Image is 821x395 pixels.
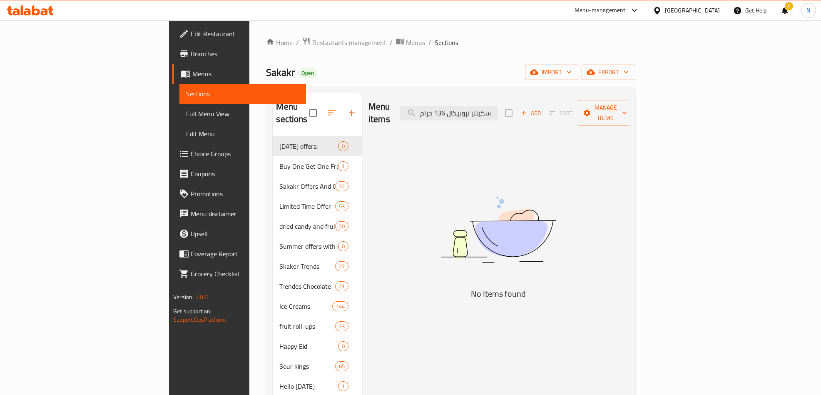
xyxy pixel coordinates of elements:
[665,6,720,15] div: [GEOGRAPHIC_DATA]
[338,381,348,391] div: items
[273,276,362,296] div: Trendes Chocolate21
[279,161,338,171] div: Buy One Get One Free
[191,29,299,39] span: Edit Restaurant
[279,261,335,271] span: Skaker Trends
[406,37,425,47] span: Menus
[335,361,348,371] div: items
[279,141,338,151] span: [DATE] offers:
[517,107,544,120] span: Add item
[298,68,317,78] div: Open
[394,175,602,285] img: dish.svg
[191,149,299,159] span: Choice Groups
[273,336,362,356] div: Happy Eid0
[186,109,299,119] span: Full Menu View
[335,281,348,291] div: items
[191,209,299,219] span: Menu disclaimer
[266,37,635,48] nav: breadcrumb
[179,124,306,144] a: Edit Menu
[298,70,317,77] span: Open
[435,37,458,47] span: Sections
[172,44,306,64] a: Branches
[273,176,362,196] div: Sakakr Offers And Offers Nearby Dates12
[336,282,348,290] span: 21
[195,292,208,302] span: 1.0.0
[273,136,362,156] div: [DATE] offers:0
[279,201,335,211] span: Limited Time Offer
[312,37,386,47] span: Restaurants management
[338,161,348,171] div: items
[172,64,306,84] a: Menus
[338,382,348,390] span: 1
[335,261,348,271] div: items
[273,316,362,336] div: fruit roll-ups13
[172,184,306,204] a: Promotions
[172,24,306,44] a: Edit Restaurant
[400,106,498,120] input: search
[585,102,627,123] span: Manage items
[342,103,362,123] button: Add section
[335,181,348,191] div: items
[338,141,348,151] div: items
[525,65,578,80] button: import
[273,216,362,236] div: dried candy and fruits20
[336,182,348,190] span: 12
[273,156,362,176] div: Buy One Get One Free1
[191,249,299,259] span: Coverage Report
[191,49,299,59] span: Branches
[302,37,386,48] a: Restaurants management
[279,241,338,251] div: Summer offers with skakr
[279,301,332,311] div: Ice Creams
[191,269,299,279] span: Grocery Checklist
[338,241,348,251] div: items
[186,89,299,99] span: Sections
[279,341,338,351] span: Happy Eid
[335,221,348,231] div: items
[279,221,335,231] span: dried candy and fruits
[336,202,348,210] span: 53
[336,322,348,330] span: 13
[179,104,306,124] a: Full Menu View
[304,104,322,122] span: Select all sections
[390,37,393,47] li: /
[544,107,578,120] span: Select section first
[335,321,348,331] div: items
[279,181,335,191] span: Sakakr Offers And Offers Nearby Dates
[336,222,348,230] span: 20
[338,162,348,170] span: 1
[338,242,348,250] span: 0
[273,196,362,216] div: Limited Time Offer53
[273,296,362,316] div: Ice Creams144
[191,229,299,239] span: Upsell
[335,201,348,211] div: items
[279,321,335,331] span: fruit roll-ups
[394,287,602,300] h5: No Items found
[273,256,362,276] div: Skaker Trends27
[532,67,572,77] span: import
[186,129,299,139] span: Edit Menu
[172,144,306,164] a: Choice Groups
[191,169,299,179] span: Coupons
[191,189,299,199] span: Promotions
[279,281,335,291] div: Trendes Chocolate
[396,37,425,48] a: Menus
[173,292,194,302] span: Version:
[179,84,306,104] a: Sections
[338,142,348,150] span: 0
[332,301,348,311] div: items
[322,103,342,123] span: Sort sections
[173,306,211,317] span: Get support on:
[172,264,306,284] a: Grocery Checklist
[517,107,544,120] button: Add
[273,236,362,256] div: Summer offers with skakr0
[368,100,390,125] h2: Menu items
[582,65,635,80] button: export
[575,5,626,15] div: Menu-management
[279,141,338,151] div: Monday offers:
[172,224,306,244] a: Upsell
